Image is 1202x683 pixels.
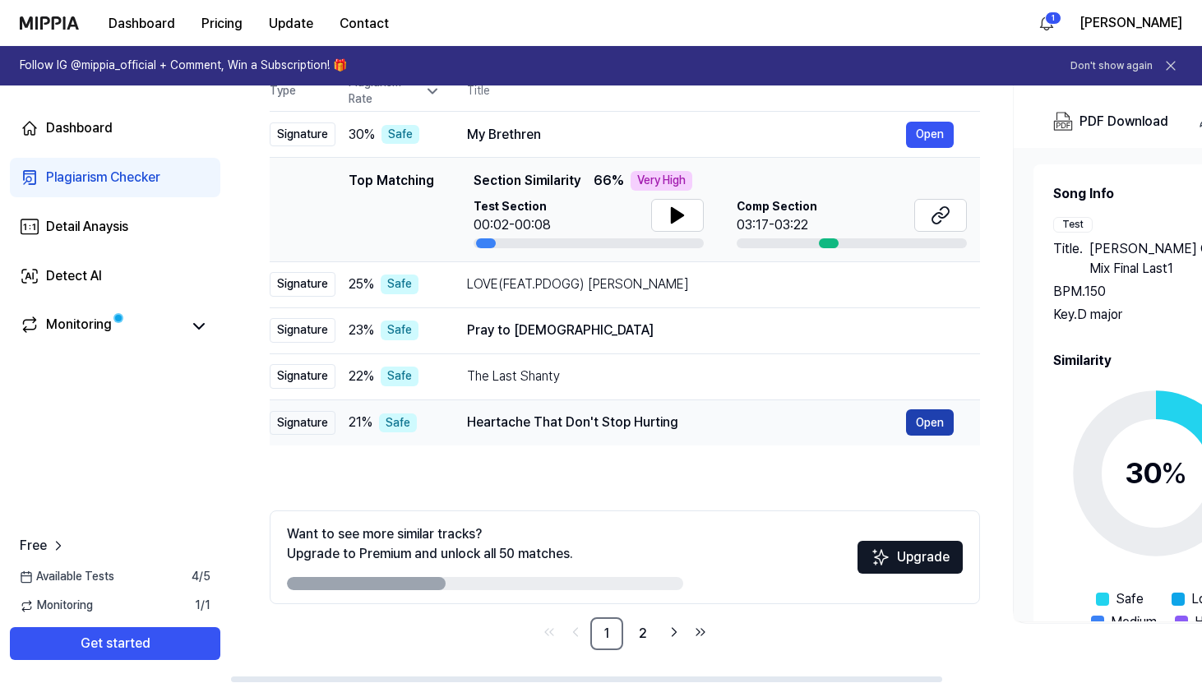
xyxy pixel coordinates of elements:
[349,75,441,107] div: Plagiarism Rate
[46,266,102,286] div: Detect AI
[1037,13,1056,33] img: 알림
[20,569,114,585] span: Available Tests
[626,617,659,650] a: 2
[256,7,326,40] button: Update
[467,125,906,145] div: My Brethren
[1161,455,1187,491] span: %
[467,367,954,386] div: The Last Shanty
[10,627,220,660] button: Get started
[737,199,817,215] span: Comp Section
[474,199,551,215] span: Test Section
[1125,451,1187,496] div: 30
[858,555,963,570] a: SparklesUpgrade
[1070,59,1153,73] button: Don't show again
[349,275,374,294] span: 25 %
[287,524,573,564] div: Want to see more similar tracks? Upgrade to Premium and unlock all 50 matches.
[1053,217,1093,233] div: Test
[46,168,160,187] div: Plagiarism Checker
[564,621,587,644] a: Go to previous page
[871,547,890,567] img: Sparkles
[474,171,580,191] span: Section Similarity
[95,7,188,40] button: Dashboard
[256,1,326,46] a: Update
[906,122,954,148] button: Open
[192,569,210,585] span: 4 / 5
[349,321,374,340] span: 23 %
[663,621,686,644] a: Go to next page
[10,108,220,148] a: Dashboard
[20,536,67,556] a: Free
[20,58,347,74] h1: Follow IG @mippia_official + Comment, Win a Subscription! 🎁
[689,621,712,644] a: Go to last page
[590,617,623,650] a: 1
[538,621,561,644] a: Go to first page
[594,171,624,191] span: 66 %
[326,7,402,40] button: Contact
[349,125,375,145] span: 30 %
[1045,12,1061,25] div: 1
[1079,13,1182,33] button: [PERSON_NAME]
[1053,239,1083,279] span: Title .
[381,367,418,386] div: Safe
[270,364,335,389] div: Signature
[1079,111,1168,132] div: PDF Download
[467,321,954,340] div: Pray to [DEMOGRAPHIC_DATA]
[20,598,93,614] span: Monitoring
[270,72,335,112] th: Type
[1050,105,1172,138] button: PDF Download
[737,215,817,235] div: 03:17-03:22
[10,256,220,296] a: Detect AI
[10,158,220,197] a: Plagiarism Checker
[1111,612,1157,632] span: Medium
[379,413,417,433] div: Safe
[10,207,220,247] a: Detail Anaysis
[381,125,419,145] div: Safe
[20,536,47,556] span: Free
[467,413,906,432] div: Heartache That Don't Stop Hurting
[1116,589,1144,609] span: Safe
[46,315,112,338] div: Monitoring
[349,367,374,386] span: 22 %
[906,409,954,436] button: Open
[20,16,79,30] img: logo
[1033,10,1060,36] button: 알림1
[270,122,335,147] div: Signature
[381,321,418,340] div: Safe
[381,275,418,294] div: Safe
[195,598,210,614] span: 1 / 1
[46,118,113,138] div: Dashboard
[270,617,980,650] nav: pagination
[20,315,181,338] a: Monitoring
[631,171,692,191] div: Very High
[349,413,372,432] span: 21 %
[270,411,335,436] div: Signature
[467,72,980,111] th: Title
[474,215,551,235] div: 00:02-00:08
[467,275,954,294] div: LOVE(FEAT.PDOGG) [PERSON_NAME]
[188,7,256,40] button: Pricing
[46,217,128,237] div: Detail Anaysis
[1053,112,1073,132] img: PDF Download
[270,318,335,343] div: Signature
[858,541,963,574] button: Upgrade
[349,171,434,248] div: Top Matching
[270,272,335,297] div: Signature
